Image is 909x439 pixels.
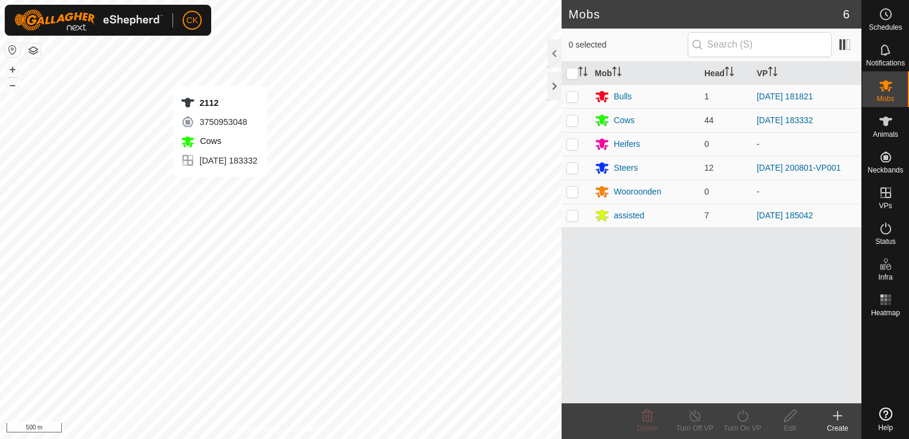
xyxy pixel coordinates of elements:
[688,32,832,57] input: Search (S)
[704,211,709,220] span: 7
[867,167,903,174] span: Neckbands
[879,202,892,209] span: VPs
[704,187,709,196] span: 0
[26,43,40,58] button: Map Layers
[5,78,20,92] button: –
[578,68,588,78] p-sorticon: Activate to sort
[752,62,861,85] th: VP
[704,115,714,125] span: 44
[671,423,719,434] div: Turn Off VP
[180,96,257,110] div: 2112
[752,180,861,203] td: -
[614,186,662,198] div: Wooroonden
[873,131,898,138] span: Animals
[768,68,778,78] p-sorticon: Activate to sort
[866,59,905,67] span: Notifications
[180,115,257,129] div: 3750953048
[5,43,20,57] button: Reset Map
[14,10,163,31] img: Gallagher Logo
[569,7,843,21] h2: Mobs
[704,163,714,173] span: 12
[612,68,622,78] p-sorticon: Activate to sort
[814,423,861,434] div: Create
[234,424,278,434] a: Privacy Policy
[569,39,688,51] span: 0 selected
[614,114,635,127] div: Cows
[5,62,20,77] button: +
[725,68,734,78] p-sorticon: Activate to sort
[614,209,644,222] div: assisted
[614,90,632,103] div: Bulls
[704,139,709,149] span: 0
[197,136,221,146] span: Cows
[719,423,766,434] div: Turn On VP
[878,424,893,431] span: Help
[878,274,892,281] span: Infra
[871,309,900,316] span: Heatmap
[757,115,813,125] a: [DATE] 183332
[757,211,813,220] a: [DATE] 185042
[700,62,752,85] th: Head
[869,24,902,31] span: Schedules
[757,163,841,173] a: [DATE] 200801-VP001
[862,403,909,436] a: Help
[590,62,700,85] th: Mob
[293,424,328,434] a: Contact Us
[875,238,895,245] span: Status
[757,92,813,101] a: [DATE] 181821
[843,5,850,23] span: 6
[877,95,894,102] span: Mobs
[614,138,640,150] div: Heifers
[186,14,198,27] span: CK
[614,162,638,174] div: Steers
[766,423,814,434] div: Edit
[704,92,709,101] span: 1
[752,132,861,156] td: -
[637,424,658,432] span: Delete
[180,153,257,168] div: [DATE] 183332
